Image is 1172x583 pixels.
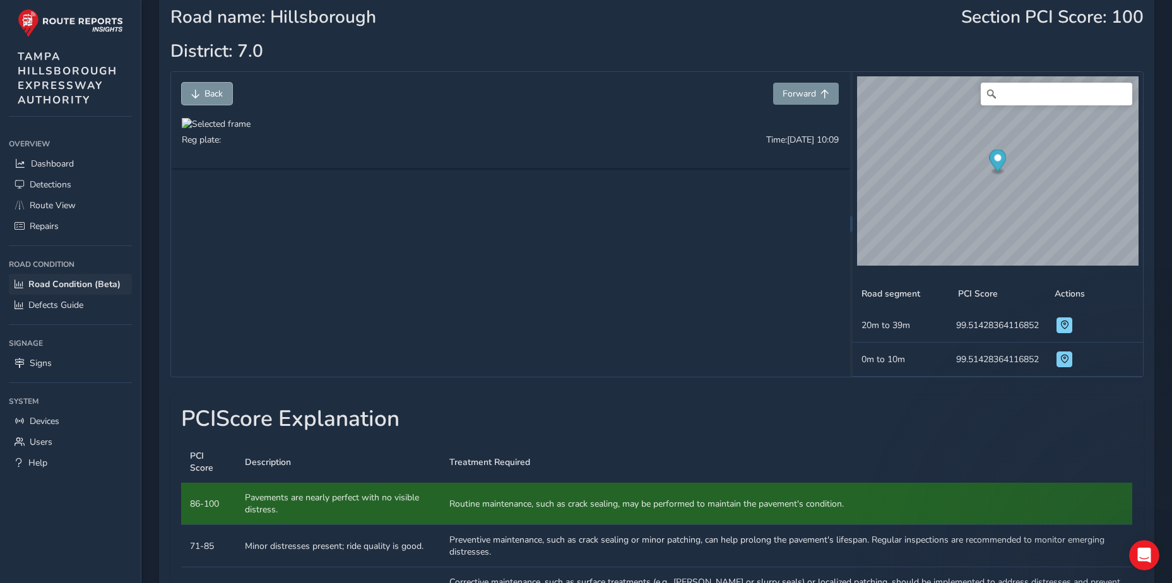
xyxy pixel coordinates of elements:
[783,88,816,100] span: Forward
[961,7,1144,28] h2: Section PCI Score : 100
[947,343,1048,377] td: 99.51428364116852
[441,525,1132,567] td: Preventive maintenance, such as crack sealing or minor patching, can help prolong the pavement's ...
[9,274,132,295] a: Road Condition (Beta)
[28,457,47,469] span: Help
[31,158,74,170] span: Dashboard
[9,432,132,452] a: Users
[9,255,132,274] div: Road Condition
[853,343,948,377] td: 0m to 10m
[766,133,839,155] p: Time: [DATE] 10:09
[204,88,223,100] span: Back
[9,153,132,174] a: Dashboard
[236,483,440,525] td: Pavements are nearly perfect with no visible distress.
[170,7,376,28] h2: Road name: Hillsborough
[18,49,117,107] span: TAMPA HILLSBOROUGH EXPRESSWAY AUTHORITY
[9,216,132,237] a: Repairs
[958,288,998,300] span: PCI Score
[441,483,1132,525] td: Routine maintenance, such as crack sealing, may be performed to maintain the pavement's condition.
[182,83,232,105] button: Back
[981,83,1132,105] input: Search
[9,392,132,411] div: System
[449,456,530,468] span: Treatment Required
[190,450,227,474] span: PCI Score
[947,309,1048,343] td: 99.51428364116852
[9,174,132,195] a: Detections
[30,415,59,427] span: Devices
[245,456,291,468] span: Description
[9,195,132,216] a: Route View
[181,525,236,567] td: 71-85
[9,353,132,374] a: Signs
[9,411,132,432] a: Devices
[28,278,121,290] span: Road Condition (Beta)
[30,436,52,448] span: Users
[30,179,71,191] span: Detections
[9,452,132,473] a: Help
[30,220,59,232] span: Repairs
[28,299,83,311] span: Defects Guide
[236,525,440,567] td: Minor distresses present; ride quality is good.
[181,406,1132,432] h1: PCI Score Explanation
[18,9,123,37] img: rr logo
[9,295,132,315] a: Defects Guide
[182,133,221,146] p: Reg plate:
[989,149,1006,175] div: Map marker
[9,134,132,153] div: Overview
[853,309,948,343] td: 20m to 39m
[857,76,1139,266] canvas: Map
[170,41,376,62] h2: District: 7.0
[9,334,132,353] div: Signage
[1129,540,1159,570] iframe: Intercom live chat
[861,288,920,300] span: Road segment
[30,199,76,211] span: Route View
[30,357,52,369] span: Signs
[181,483,236,525] td: 86-100
[773,83,839,105] button: Forward
[1055,288,1085,300] span: Actions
